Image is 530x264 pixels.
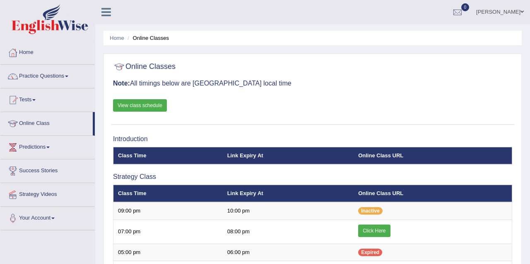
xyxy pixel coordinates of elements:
a: View class schedule [113,99,167,112]
th: Class Time [113,185,223,202]
th: Link Expiry At [223,147,354,164]
td: 09:00 pm [113,202,223,220]
th: Online Class URL [354,185,512,202]
li: Online Classes [125,34,169,42]
a: Click Here [358,225,390,237]
span: 0 [461,3,470,11]
a: Strategy Videos [0,183,95,204]
h3: All timings below are [GEOGRAPHIC_DATA] local time [113,80,512,87]
span: Inactive [358,207,383,215]
a: Predictions [0,136,95,156]
span: Expired [358,249,382,256]
a: Success Stories [0,159,95,180]
b: Note: [113,80,130,87]
th: Class Time [113,147,223,164]
a: Home [0,41,95,62]
h3: Introduction [113,135,512,143]
th: Online Class URL [354,147,512,164]
a: Online Class [0,112,93,133]
td: 06:00 pm [223,244,354,261]
td: 10:00 pm [223,202,354,220]
a: Home [110,35,124,41]
td: 05:00 pm [113,244,223,261]
th: Link Expiry At [223,185,354,202]
a: Your Account [0,207,95,227]
h3: Strategy Class [113,173,512,181]
a: Practice Questions [0,65,95,86]
a: Tests [0,88,95,109]
td: 08:00 pm [223,220,354,244]
h2: Online Classes [113,61,176,73]
td: 07:00 pm [113,220,223,244]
